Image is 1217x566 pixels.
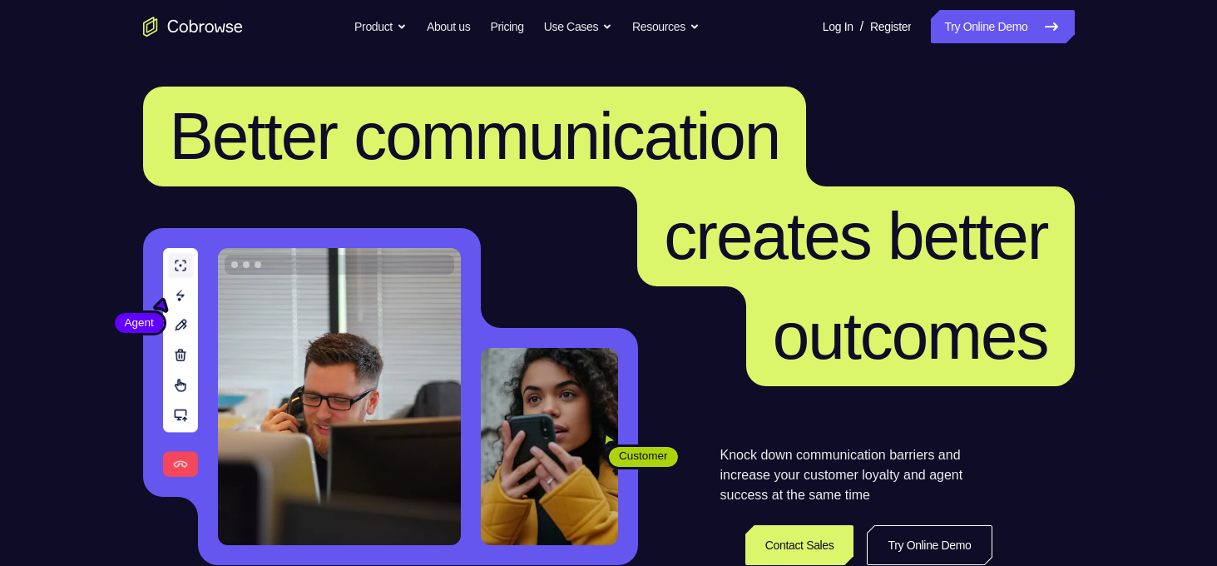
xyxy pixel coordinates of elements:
[427,10,470,43] a: About us
[745,525,854,565] a: Contact Sales
[870,10,911,43] a: Register
[720,445,992,505] p: Knock down communication barriers and increase your customer loyalty and agent success at the sam...
[481,348,618,545] img: A customer holding their phone
[143,17,243,37] a: Go to the home page
[823,10,853,43] a: Log In
[354,10,407,43] button: Product
[867,525,992,565] a: Try Online Demo
[544,10,612,43] button: Use Cases
[170,99,780,173] span: Better communication
[773,299,1048,373] span: outcomes
[860,17,863,37] span: /
[632,10,700,43] button: Resources
[664,199,1047,273] span: creates better
[490,10,523,43] a: Pricing
[931,10,1074,43] a: Try Online Demo
[218,248,461,545] img: A customer support agent talking on the phone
